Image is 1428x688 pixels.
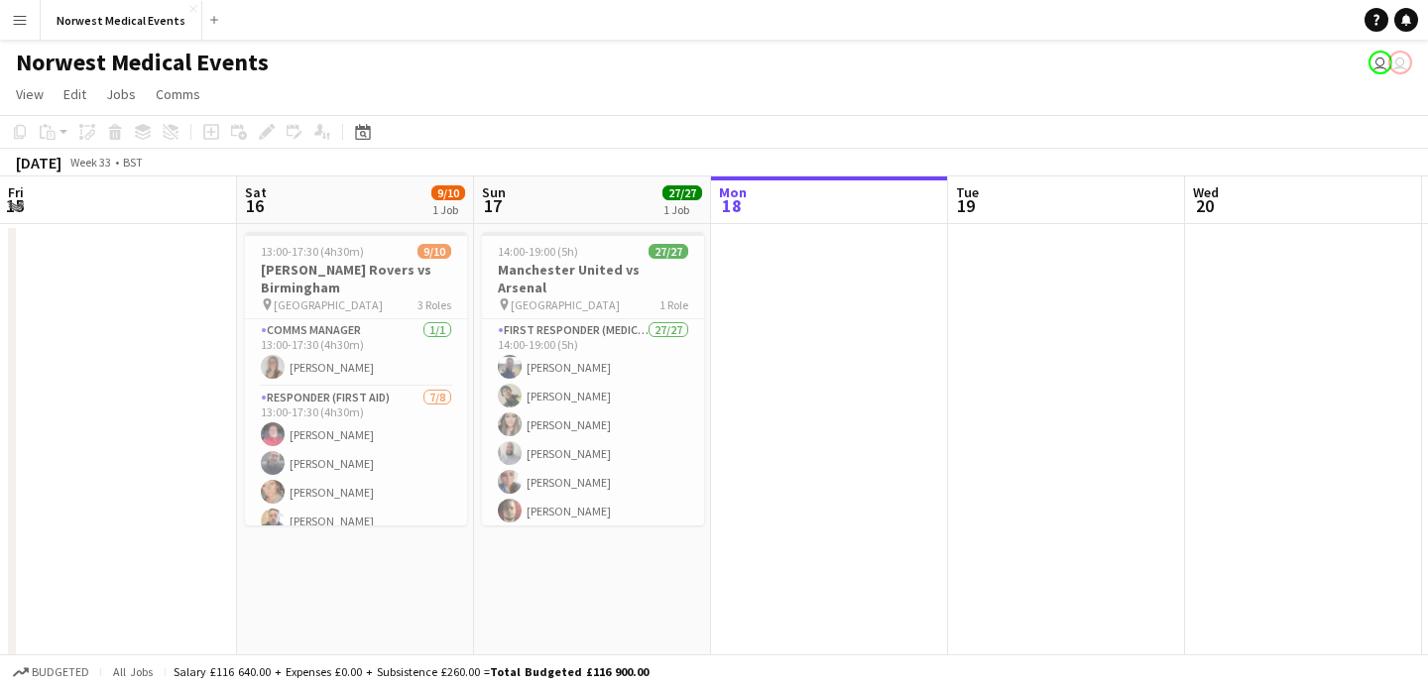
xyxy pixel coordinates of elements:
span: Mon [719,183,747,201]
span: 13:00-17:30 (4h30m) [261,244,364,259]
span: 9/10 [431,185,465,200]
span: Total Budgeted £116 900.00 [490,664,649,679]
span: Sat [245,183,267,201]
h3: Manchester United vs Arsenal [482,261,704,296]
span: Fri [8,183,24,201]
div: [DATE] [16,153,61,172]
app-card-role: Comms Manager1/113:00-17:30 (4h30m)[PERSON_NAME] [245,319,467,387]
button: Norwest Medical Events [41,1,202,40]
span: [GEOGRAPHIC_DATA] [511,297,620,312]
span: 3 Roles [417,297,451,312]
app-card-role: Responder (First Aid)7/813:00-17:30 (4h30m)[PERSON_NAME][PERSON_NAME][PERSON_NAME][PERSON_NAME] [245,387,467,655]
span: 20 [1190,194,1219,217]
span: 27/27 [662,185,702,200]
app-user-avatar: Rory Murphy [1368,51,1392,74]
span: 18 [716,194,747,217]
span: Edit [63,85,86,103]
button: Budgeted [10,661,92,683]
span: Budgeted [32,665,89,679]
span: Week 33 [65,155,115,170]
span: Jobs [106,85,136,103]
a: Edit [56,81,94,107]
a: Jobs [98,81,144,107]
app-job-card: 13:00-17:30 (4h30m)9/10[PERSON_NAME] Rovers vs Birmingham [GEOGRAPHIC_DATA]3 RolesComms Manager1/... [245,232,467,525]
span: 9/10 [417,244,451,259]
span: 14:00-19:00 (5h) [498,244,578,259]
span: 17 [479,194,506,217]
app-user-avatar: Rory Murphy [1388,51,1412,74]
span: 1 Role [659,297,688,312]
h1: Norwest Medical Events [16,48,269,77]
span: View [16,85,44,103]
a: View [8,81,52,107]
a: Comms [148,81,208,107]
span: [GEOGRAPHIC_DATA] [274,297,383,312]
div: BST [123,155,143,170]
span: 15 [5,194,24,217]
span: Comms [156,85,200,103]
span: Tue [956,183,979,201]
app-job-card: 14:00-19:00 (5h)27/27Manchester United vs Arsenal [GEOGRAPHIC_DATA]1 RoleFirst Responder (Medical... [482,232,704,525]
span: Wed [1193,183,1219,201]
div: 1 Job [663,202,701,217]
span: 27/27 [649,244,688,259]
span: 16 [242,194,267,217]
div: 1 Job [432,202,464,217]
h3: [PERSON_NAME] Rovers vs Birmingham [245,261,467,296]
span: All jobs [109,664,157,679]
div: Salary £116 640.00 + Expenses £0.00 + Subsistence £260.00 = [174,664,649,679]
span: Sun [482,183,506,201]
span: 19 [953,194,979,217]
